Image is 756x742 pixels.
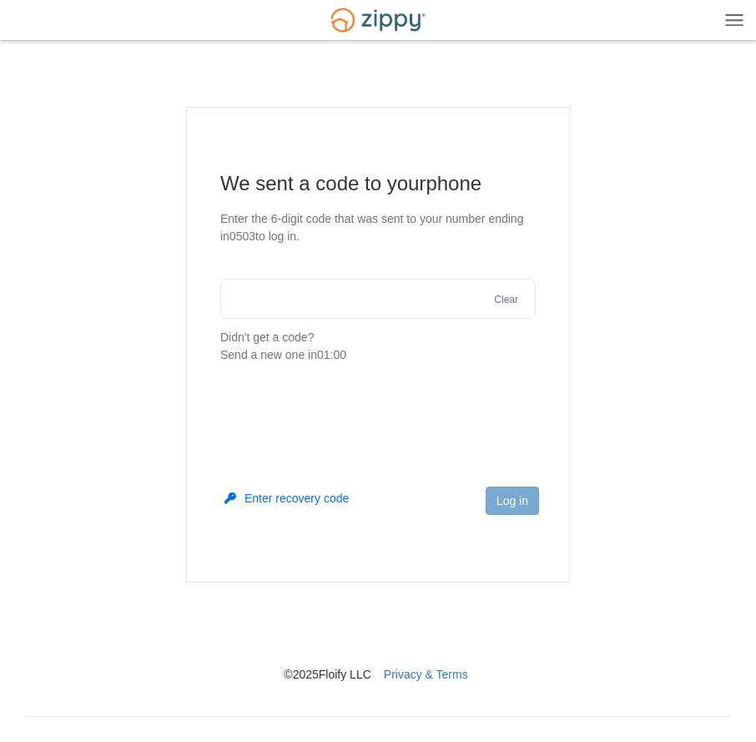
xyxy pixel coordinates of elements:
[384,668,468,681] a: Privacy & Terms
[220,329,536,364] p: Didn't get a code?
[220,210,536,245] p: Enter the 6-digit code that was sent to your number ending in 0503 to log in.
[725,13,743,26] img: Mobile Dropdown Menu
[486,487,539,515] button: Log in
[320,1,436,40] img: Logo
[224,490,349,507] button: Enter recovery code
[25,583,731,683] nav: © 2025 Floify LLC
[220,170,536,197] h1: We sent a code to your phone
[489,292,523,308] button: Clear
[220,346,536,364] div: Send a new one in 01:00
